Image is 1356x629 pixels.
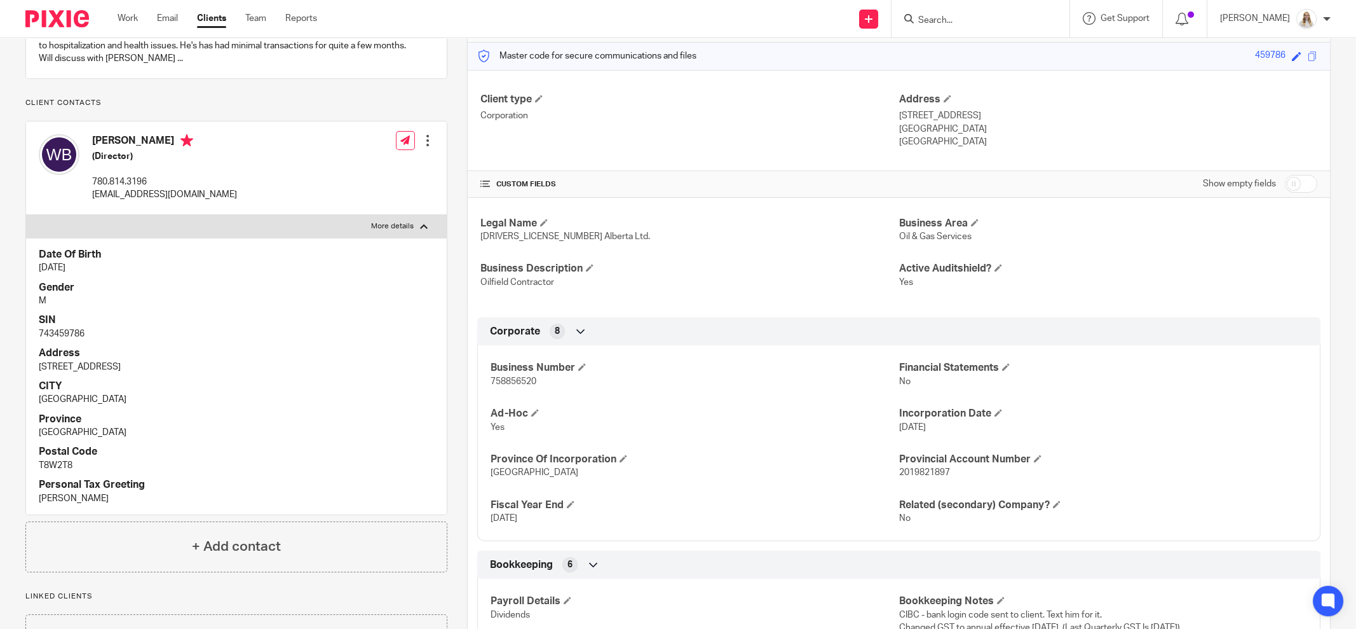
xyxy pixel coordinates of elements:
[39,445,434,459] h4: Postal Code
[899,407,1307,420] h4: Incorporation Date
[1220,12,1290,25] p: [PERSON_NAME]
[899,499,1307,512] h4: Related (secondary) Company?
[1101,14,1149,23] span: Get Support
[39,492,434,505] p: [PERSON_NAME]
[899,217,1317,230] h4: Business Area
[899,453,1307,466] h4: Provincial Account Number
[491,377,536,386] span: 758856520
[39,281,434,294] h4: Gender
[39,413,434,426] h4: Province
[567,558,573,571] span: 6
[39,380,434,393] h4: CITY
[25,10,89,27] img: Pixie
[491,423,505,432] span: Yes
[491,468,578,477] span: [GEOGRAPHIC_DATA]
[245,12,266,25] a: Team
[491,611,530,619] span: Dividends
[25,591,447,602] p: Linked clients
[285,12,317,25] a: Reports
[480,179,898,190] h4: CUSTOM FIELDS
[480,93,898,106] h4: Client type
[39,426,434,439] p: [GEOGRAPHIC_DATA]
[39,393,434,406] p: [GEOGRAPHIC_DATA]
[39,134,79,175] img: svg%3E
[899,109,1317,122] p: [STREET_ADDRESS]
[371,221,414,232] p: More details
[1203,177,1276,190] label: Show empty fields
[490,325,540,338] span: Corporate
[899,278,913,287] span: Yes
[92,134,237,150] h4: [PERSON_NAME]
[491,453,898,466] h4: Province Of Incorporation
[92,176,237,188] p: 780.814.3196
[39,261,434,274] p: [DATE]
[491,595,898,608] h4: Payroll Details
[192,537,281,556] h4: + Add contact
[899,361,1307,375] h4: Financial Statements
[491,514,517,523] span: [DATE]
[899,232,972,241] span: Oil & Gas Services
[39,361,434,373] p: [STREET_ADDRESS]
[180,134,193,147] i: Primary
[555,325,560,338] span: 8
[917,15,1031,27] input: Search
[39,248,434,261] h4: Date Of Birth
[39,294,434,307] p: M
[39,314,434,327] h4: SIN
[899,377,911,386] span: No
[25,98,447,108] p: Client contacts
[477,50,696,62] p: Master code for secure communications and files
[157,12,178,25] a: Email
[899,135,1317,148] p: [GEOGRAPHIC_DATA]
[491,407,898,420] h4: Ad-Hoc
[1255,49,1285,64] div: 459786
[39,459,434,472] p: T8W2T8
[92,188,237,201] p: [EMAIL_ADDRESS][DOMAIN_NAME]
[1296,9,1317,29] img: Headshot%2011-2024%20white%20background%20square%202.JPG
[491,499,898,512] h4: Fiscal Year End
[480,232,650,241] span: [DRIVERS_LICENSE_NUMBER] Alberta Ltd.
[39,347,434,360] h4: Address
[899,514,911,523] span: No
[899,423,926,432] span: [DATE]
[118,12,138,25] a: Work
[480,278,554,287] span: Oilfield Contractor
[480,109,898,122] p: Corporation
[899,262,1317,275] h4: Active Auditshield?
[39,478,434,492] h4: Personal Tax Greeting
[480,262,898,275] h4: Business Description
[490,558,553,572] span: Bookkeeping
[197,12,226,25] a: Clients
[899,468,950,477] span: 2019821897
[92,150,237,163] h5: (Director)
[480,217,898,230] h4: Legal Name
[899,595,1307,608] h4: Bookkeeping Notes
[899,93,1317,106] h4: Address
[39,328,434,340] p: 743459786
[491,361,898,375] h4: Business Number
[899,123,1317,135] p: [GEOGRAPHIC_DATA]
